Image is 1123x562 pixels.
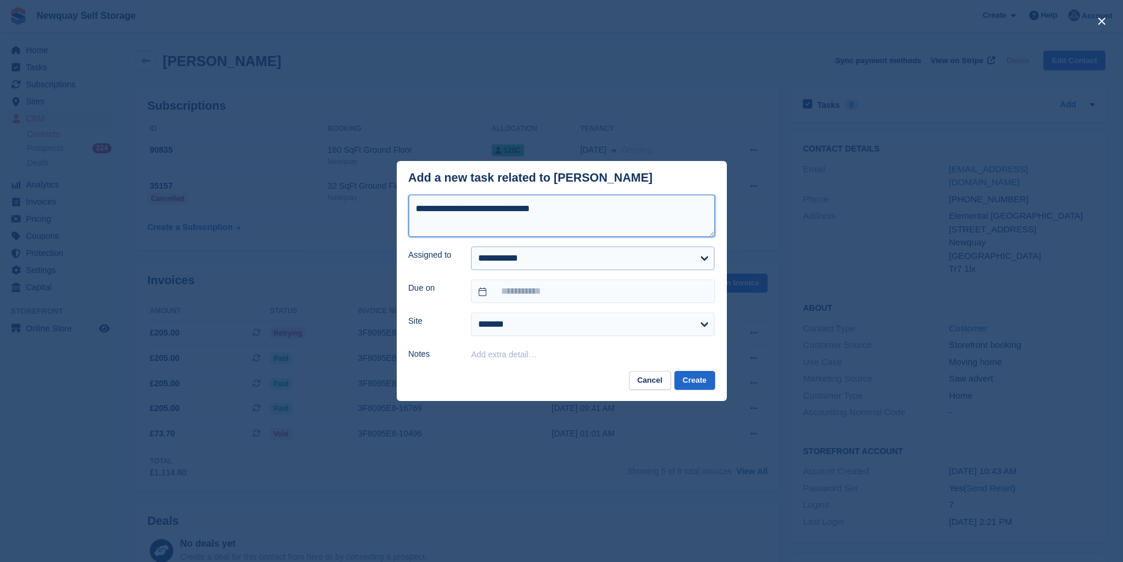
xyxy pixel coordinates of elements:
button: close [1092,12,1111,31]
label: Site [409,315,457,327]
label: Assigned to [409,249,457,261]
button: Create [674,371,714,390]
button: Cancel [629,371,671,390]
div: Add a new task related to [PERSON_NAME] [409,171,653,185]
label: Notes [409,348,457,360]
label: Due on [409,282,457,294]
button: Add extra detail… [471,350,536,359]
